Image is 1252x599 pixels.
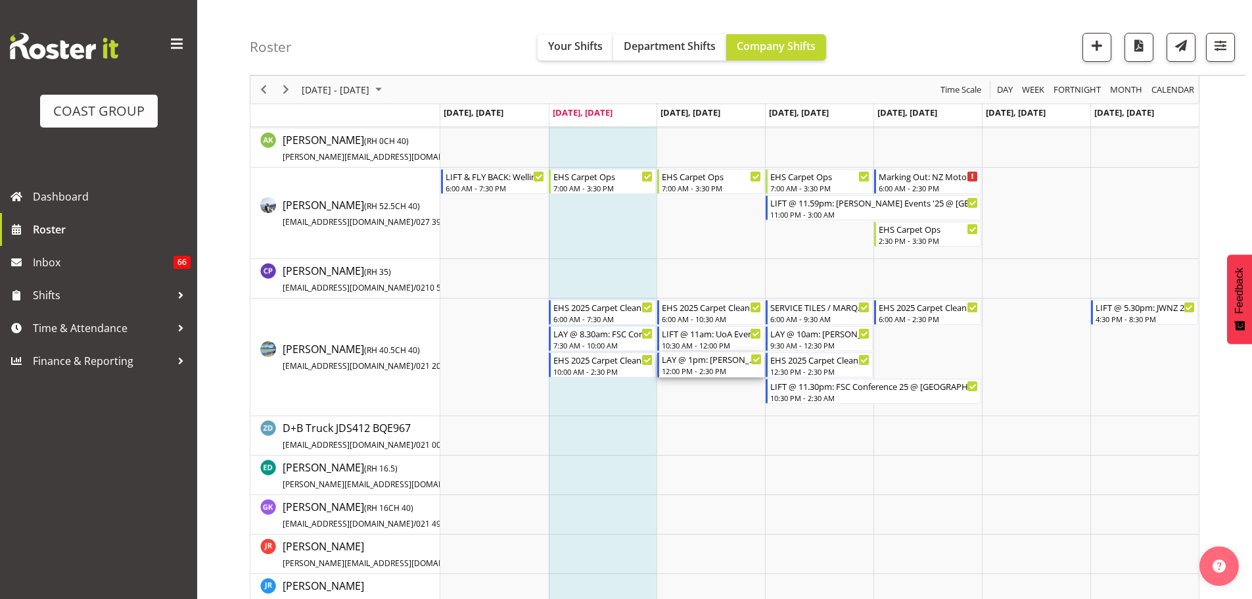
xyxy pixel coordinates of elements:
div: Brittany Taylor"s event - EHS Carpet Ops Begin From Wednesday, September 10, 2025 at 7:00:00 AM G... [657,169,764,194]
span: Shifts [33,285,171,305]
span: ( CH 40) [364,201,420,212]
div: COAST GROUP [53,101,145,121]
button: Next [277,82,295,98]
span: [DATE] - [DATE] [300,82,371,98]
a: [PERSON_NAME](RH 16CH 40)[EMAIL_ADDRESS][DOMAIN_NAME]/021 492 893 [283,499,461,531]
button: Department Shifts [613,34,726,60]
div: 11:00 PM - 3:00 AM [770,209,978,220]
div: EHS 2025 Carpet Cleaning, Maintenance, etc [553,353,653,366]
div: 6:00 AM - 2:30 PM [879,183,978,193]
span: [PERSON_NAME] [283,198,466,228]
div: Charwen Vaevaepare"s event - EHS 2025 Carpet Cleaning, Maintenance, etc Begin From Friday, Septem... [874,300,981,325]
span: / [413,216,416,228]
span: [DATE], [DATE] [877,107,937,118]
div: EHS Carpet Ops [879,222,978,235]
span: / [413,439,416,450]
div: Brittany Taylor"s event - EHS Carpet Ops Begin From Thursday, September 11, 2025 at 7:00:00 AM GM... [766,169,873,194]
span: D+B Truck JDS412 BQE967 [283,421,461,451]
span: ( CH 40) [364,502,413,514]
div: Marking Out: NZ Motorhome Show @ [GEOGRAPHIC_DATA] [879,170,978,183]
span: [DATE], [DATE] [661,107,720,118]
span: [DATE], [DATE] [1094,107,1154,118]
span: [PERSON_NAME][EMAIL_ADDRESS][DOMAIN_NAME] [283,479,475,490]
span: RH 40.5 [367,345,395,356]
span: [DATE], [DATE] [553,107,613,118]
td: Charwen Vaevaepare resource [250,299,440,416]
div: Charwen Vaevaepare"s event - LAY @ 1pm: Lucy Heald (2) @ Spark Arena '25 Begin From Wednesday, Se... [657,352,764,377]
button: Timeline Week [1020,82,1047,98]
button: Fortnight [1052,82,1103,98]
div: Charwen Vaevaepare"s event - SERVICE TILES / MARQUEE: Auckland Home Show 2025 @ Akl Showgrounds B... [766,300,873,325]
span: ( CH 40) [364,135,409,147]
div: EHS 2025 Carpet Cleaning, Maintenance, etc [770,353,869,366]
button: Add a new shift [1082,33,1111,62]
td: Angela Kerrigan resource [250,128,440,168]
span: [EMAIL_ADDRESS][DOMAIN_NAME] [283,360,413,371]
span: / [413,518,416,529]
div: 7:30 AM - 10:00 AM [553,340,653,350]
span: Time & Attendance [33,318,171,338]
td: Grace Kaiuha resource [250,495,440,535]
div: 12:30 PM - 2:30 PM [770,366,869,377]
span: Finance & Reporting [33,351,171,371]
div: 2:30 PM - 3:30 PM [879,235,978,246]
button: Timeline Day [995,82,1015,98]
div: Charwen Vaevaepare"s event - EHS 2025 Carpet Cleaning, Maintenance, etc Begin From Tuesday, Septe... [549,300,656,325]
div: Charwen Vaevaepare"s event - LIFT @ 5.30pm: JWNZ 2025 @ Viaduct Event Centre Begin From Sunday, S... [1091,300,1198,325]
a: [PERSON_NAME](RH 52.5CH 40)[EMAIL_ADDRESS][DOMAIN_NAME]/027 398 6766 [283,197,466,229]
span: [EMAIL_ADDRESS][DOMAIN_NAME] [283,518,413,529]
div: Charwen Vaevaepare"s event - LAY @ 10am: Lucy Heald Events '25 @ Spark Arena Begin From Thursday,... [766,326,873,351]
button: Month [1149,82,1197,98]
div: 7:00 AM - 3:30 PM [662,183,761,193]
span: ( CH 40) [364,345,420,356]
span: RH 52.5 [367,201,395,212]
div: Brittany Taylor"s event - EHS Carpet Ops Begin From Friday, September 12, 2025 at 2:30:00 PM GMT+... [874,222,981,247]
span: [PERSON_NAME] [283,539,528,569]
span: RH 0 [367,135,384,147]
button: Send a list of all shifts for the selected filtered period to all rostered employees. [1167,33,1195,62]
span: [PERSON_NAME] [283,133,523,163]
span: Time Scale [939,82,983,98]
span: [EMAIL_ADDRESS][DOMAIN_NAME] [283,216,413,228]
div: 10:30 PM - 2:30 AM [770,393,978,403]
div: 6:00 AM - 7:30 AM [553,314,653,324]
div: 7:00 AM - 3:30 PM [770,183,869,193]
div: 6:00 AM - 10:30 AM [662,314,761,324]
img: help-xxl-2.png [1213,560,1226,573]
div: SERVICE TILES / MARQUEE: [GEOGRAPHIC_DATA] Home Show 2025 @ [GEOGRAPHIC_DATA] [770,300,869,314]
a: [PERSON_NAME](RH 35)[EMAIL_ADDRESS][DOMAIN_NAME]/0210 577 379 [283,263,466,295]
span: Your Shifts [548,39,603,53]
div: LAY @ 1pm: [PERSON_NAME] (2) @ [GEOGRAPHIC_DATA] '25 [662,352,762,366]
span: 021 202 5796 [416,360,466,371]
span: Inbox [33,252,174,272]
span: Department Shifts [624,39,716,53]
span: calendar [1150,82,1195,98]
span: Week [1021,82,1046,98]
div: 4:30 PM - 8:30 PM [1096,314,1195,324]
div: LIFT @ 11am: UoA Event Services @ [STREET_ADDRESS][PERSON_NAME] [662,327,761,340]
span: RH 16 [367,502,388,514]
button: Filter Shifts [1206,33,1235,62]
span: ( ) [364,266,391,277]
div: LIFT @ 11.30pm: FSC Conference 25 @ [GEOGRAPHIC_DATA] [770,379,978,393]
td: Brittany Taylor resource [250,168,440,259]
span: Feedback [1234,268,1245,314]
div: Brittany Taylor"s event - LIFT @ 11.59pm: Lucy Heald Events '25 @ Spark Arena Begin From Thursday... [766,195,981,220]
span: Month [1109,82,1144,98]
div: 7:00 AM - 3:30 PM [553,183,653,193]
span: / [413,282,416,293]
span: 021 492 893 [416,518,461,529]
div: 10:30 AM - 12:00 PM [662,340,761,350]
div: LAY @ 8.30am: FSC Conference 25 @ [GEOGRAPHIC_DATA] [553,327,653,340]
button: Time Scale [939,82,984,98]
span: Company Shifts [737,39,816,53]
img: Rosterit website logo [10,33,118,59]
span: [DATE], [DATE] [769,107,829,118]
div: Charwen Vaevaepare"s event - EHS 2025 Carpet Cleaning, Maintenance, etc Begin From Tuesday, Septe... [549,352,656,377]
span: 0210 577 379 [416,282,466,293]
span: Roster [33,220,191,239]
div: LAY @ 10am: [PERSON_NAME] Events '25 @ [GEOGRAPHIC_DATA] [770,327,869,340]
div: EHS 2025 Carpet Cleaning, Maintenance, etc [879,300,978,314]
span: Dashboard [33,187,191,206]
a: [PERSON_NAME][PERSON_NAME][EMAIL_ADDRESS][DOMAIN_NAME] [283,539,528,570]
